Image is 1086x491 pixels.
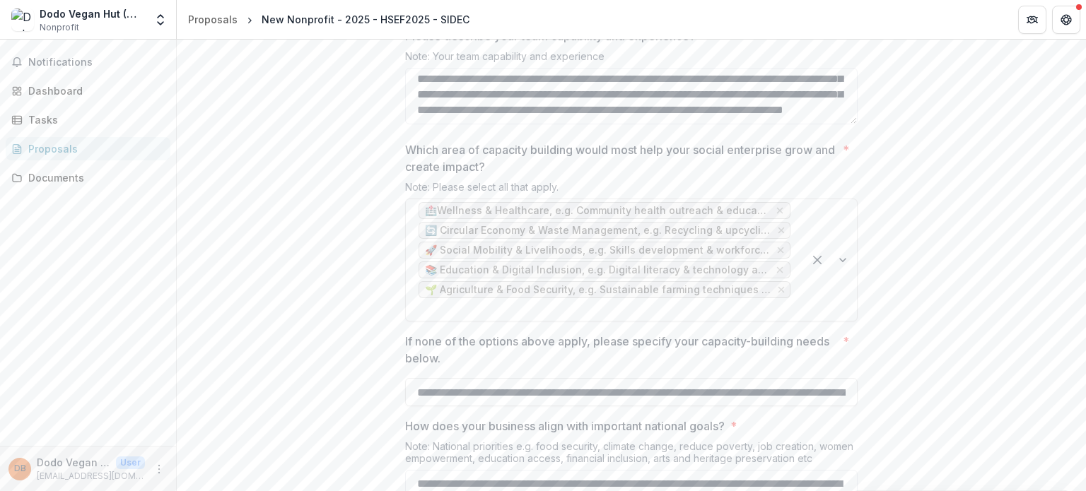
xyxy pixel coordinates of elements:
div: Dashboard [28,83,159,98]
div: New Nonprofit - 2025 - HSEF2025 - SIDEC [262,12,469,27]
img: Dodo Vegan Hut (M) Sdn Bhd [11,8,34,31]
span: 🌱 Agriculture & Food Security, e.g. Sustainable farming techniques & climate resilience [425,284,771,296]
a: Proposals [182,9,243,30]
span: Notifications [28,57,165,69]
div: Remove 🔄 Circular Economy & Waste Management, e.g. Recycling & upcycling innovations [775,223,787,237]
div: Proposals [188,12,238,27]
div: Proposals [28,141,159,156]
div: Remove 📚 Education & Digital Inclusion, e.g. Digital literacy & technology access [773,263,787,277]
p: Dodo Vegan Hut (M) Sdn. Bhd. [37,455,110,470]
span: 🚀 Social Mobility & Livelihoods, e.g. Skills development & workforce readiness [425,244,770,256]
div: Tasks [28,112,159,127]
p: User [116,456,145,469]
span: 🏥Wellness & Healthcare, e.g. Community health outreach & education [425,205,769,217]
nav: breadcrumb [182,9,475,30]
div: Dodo Vegan Hut (M) Sdn Bhd [40,6,145,21]
div: Remove 🌱 Agriculture & Food Security, e.g. Sustainable farming techniques & climate resilience [776,283,787,297]
div: Documents [28,170,159,185]
div: Clear selected options [806,249,829,271]
div: Dodo Vegan Hut (M) Sdn. Bhd. [14,464,26,473]
a: Dashboard [6,79,170,102]
button: More [151,461,168,478]
div: Remove 🏥Wellness & Healthcare, e.g. Community health outreach & education [773,203,787,218]
button: Partners [1018,6,1046,34]
p: If none of the options above apply, please specify your capacity-building needs below. [405,333,837,367]
span: 🔄 Circular Economy & Waste Management, e.g. Recycling & upcycling innovations [425,225,771,237]
div: Remove 🚀 Social Mobility & Livelihoods, e.g. Skills development & workforce readiness [774,243,787,257]
div: Note: Please select all that apply. [405,181,858,199]
div: Note: National priorities e.g. food security, climate change, reduce poverty, job creation, women... [405,440,858,470]
button: Get Help [1052,6,1080,34]
div: Note: Your team capability and experience [405,50,858,68]
span: Nonprofit [40,21,79,34]
button: Notifications [6,51,170,73]
button: Open entity switcher [151,6,170,34]
span: 📚 Education & Digital Inclusion, e.g. Digital literacy & technology access [425,264,769,276]
a: Tasks [6,108,170,131]
p: How does your business align with important national goals? [405,418,725,434]
p: Which area of capacity building would most help your social enterprise grow and create impact? [405,141,837,175]
p: [EMAIL_ADDRESS][DOMAIN_NAME] [37,470,145,483]
a: Proposals [6,137,170,160]
a: Documents [6,166,170,189]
